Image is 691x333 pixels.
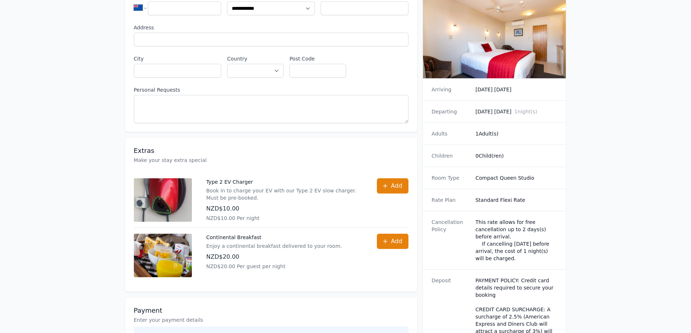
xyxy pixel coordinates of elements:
span: 1 night(s) [514,109,537,115]
p: NZD$20.00 Per guest per night [206,263,342,270]
div: This rate allows for free cancellation up to 2 days(s) before arrival. If cancelling [DATE] befor... [476,218,558,262]
label: Country [227,55,284,62]
dd: 1 Adult(s) [476,130,558,137]
dd: [DATE] [DATE] [476,108,558,115]
dt: Arriving [432,86,470,93]
h3: Payment [134,306,408,315]
dt: Cancellation Policy [432,218,470,262]
label: City [134,55,222,62]
p: Book in to charge your EV with our Type 2 EV slow charger. Must be pre-booked. [206,187,362,201]
dd: 0 Child(ren) [476,152,558,159]
dt: Room Type [432,174,470,182]
dt: Children [432,152,470,159]
p: Type 2 EV Charger [206,178,362,186]
label: Personal Requests [134,86,408,93]
p: Enter your payment details [134,316,408,324]
label: Post Code [289,55,346,62]
p: Enjoy a continental breakfast delivered to your room. [206,242,342,250]
p: NZD$10.00 [206,204,362,213]
dd: Compact Queen Studio [476,174,558,182]
dt: Rate Plan [432,196,470,204]
p: Continental Breakfast [206,234,342,241]
img: Continental Breakfast [134,234,192,277]
span: Add [391,237,402,246]
p: NZD$10.00 Per night [206,215,362,222]
p: NZD$20.00 [206,253,342,261]
dd: Standard Flexi Rate [476,196,558,204]
button: Add [377,178,408,193]
h3: Extras [134,146,408,155]
img: Type 2 EV Charger [134,178,192,222]
button: Add [377,234,408,249]
dt: Departing [432,108,470,115]
dd: [DATE] [DATE] [476,86,558,93]
p: Make your stay extra special [134,157,408,164]
dt: Adults [432,130,470,137]
label: Address [134,24,408,31]
span: Add [391,182,402,190]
